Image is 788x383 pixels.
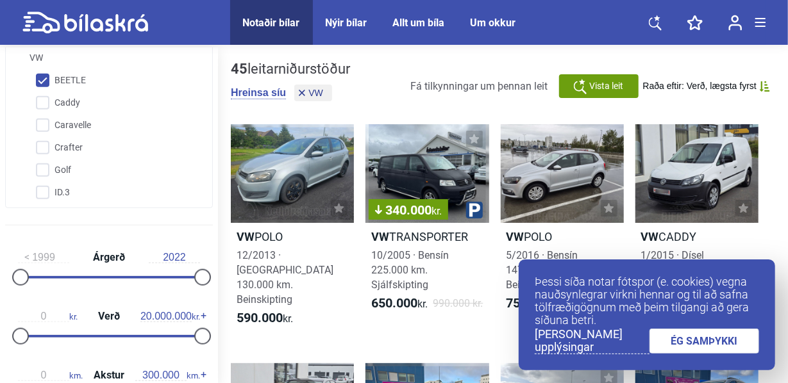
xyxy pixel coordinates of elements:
span: km. [18,370,83,381]
a: Notaðir bílar [243,17,300,29]
b: VW [371,230,389,243]
span: kr. [18,311,78,322]
span: VW [29,51,43,65]
a: Um okkur [471,17,516,29]
span: Vista leit [589,79,623,93]
span: Árgerð [90,252,128,263]
span: kr. [140,311,200,322]
span: kr. [432,205,442,217]
a: ÉG SAMÞYKKI [650,329,760,354]
span: kr. [371,296,428,311]
img: user-login.svg [728,15,742,31]
a: Nýir bílar [326,17,367,29]
span: VW [308,88,323,97]
span: 340.000 [375,204,442,216]
h2: CADDY [635,229,759,244]
a: [PERSON_NAME] upplýsingar [535,328,650,354]
p: Þessi síða notar fótspor (e. cookies) vegna nauðsynlegrar virkni hennar og til að safna tölfræðig... [535,275,759,327]
span: 990.000 kr. [433,296,483,311]
a: VWPOLO12/2013 · [GEOGRAPHIC_DATA]130.000 km. Beinskipting590.000kr. [231,124,354,338]
b: 45 [231,61,247,77]
span: 10/2005 · Bensín 225.000 km. Sjálfskipting [371,249,449,291]
h2: POLO [231,229,354,244]
a: VWPOLO5/2016 · Bensín147.000 km. Beinskipting750.000kr. [501,124,624,338]
span: kr. [507,296,563,311]
h2: POLO [501,229,624,244]
span: Raða eftir: Verð, lægsta fyrst [643,81,757,92]
span: Verð [95,311,123,322]
h2: TRANSPORTER [365,229,489,244]
b: VW [641,230,659,243]
div: leitarniðurstöður [231,61,350,77]
span: kr. [237,311,293,326]
button: VW [294,85,332,101]
b: 650.000 [371,295,417,311]
a: Allt um bíla [393,17,445,29]
span: 5/2016 · Bensín 147.000 km. Beinskipting [507,249,578,291]
button: Raða eftir: Verð, lægsta fyrst [643,81,770,92]
span: 1/2015 · Dísel 186.000 km. Beinskipting [641,249,705,291]
span: 12/2013 · [GEOGRAPHIC_DATA] 130.000 km. Beinskipting [237,249,333,306]
a: 340.000kr.VWTRANSPORTER10/2005 · Bensín225.000 km. Sjálfskipting650.000kr.990.000 kr. [365,124,489,338]
b: VW [507,230,524,243]
img: parking.png [466,202,483,218]
a: VWCADDY1/2015 · Dísel186.000 km. Beinskipting990.000kr. [635,124,759,338]
span: km. [135,370,200,381]
b: VW [237,230,255,243]
b: 750.000 [507,295,553,311]
span: Akstur [90,370,128,380]
button: Hreinsa síu [231,86,286,99]
b: 590.000 [237,310,283,325]
span: Fá tilkynningar um þennan leit [411,80,548,92]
